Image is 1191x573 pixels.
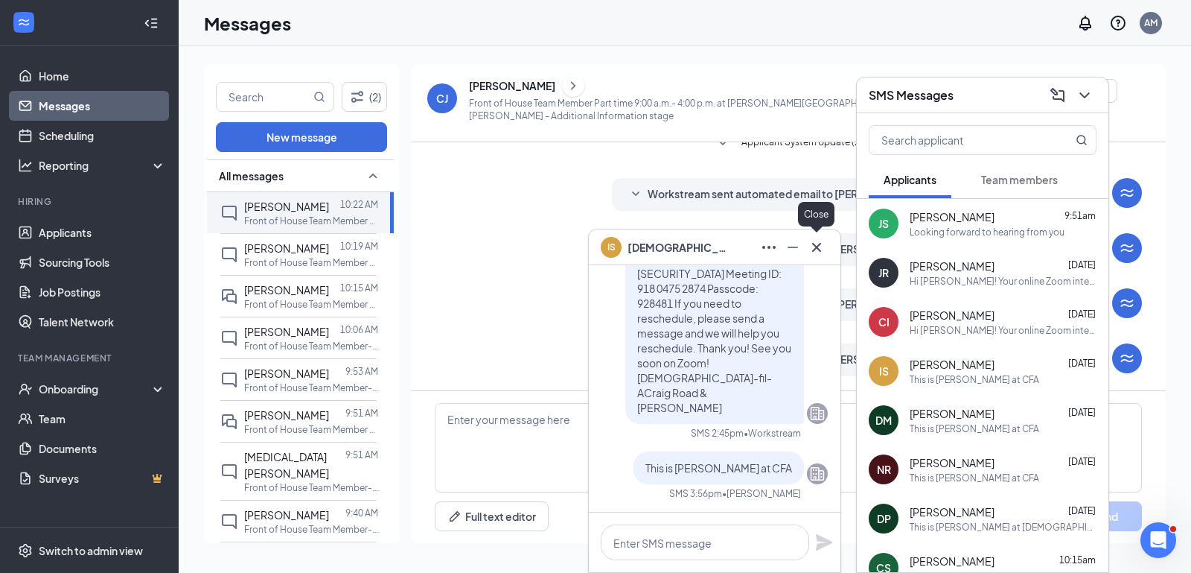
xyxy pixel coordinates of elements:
[18,543,33,558] svg: Settings
[39,543,143,558] div: Switch to admin view
[216,122,387,152] button: New message
[244,481,378,494] p: Front of House Team Member-4-11:45 pm availability at [PERSON_NAME][GEOGRAPHIC_DATA] & [PERSON_NAME]
[798,202,834,227] div: Close
[744,427,801,440] span: • Workstream
[910,504,994,519] span: [PERSON_NAME]
[144,16,159,31] svg: Collapse
[18,352,163,364] div: Team Management
[345,507,378,519] p: 9:40 AM
[220,513,238,531] svg: ChatInactive
[878,265,889,280] div: JR
[815,534,833,551] button: Plane
[345,407,378,420] p: 9:51 AM
[691,427,744,440] div: SMS 2:45pm
[204,10,291,36] h1: Messages
[1118,239,1136,257] svg: WorkstreamLogo
[345,449,378,461] p: 9:51 AM
[18,195,163,208] div: Hiring
[757,235,781,259] button: Ellipses
[910,209,994,224] span: [PERSON_NAME]
[220,463,238,481] svg: ChatInactive
[878,314,890,329] div: CI
[910,455,994,470] span: [PERSON_NAME]
[1118,184,1136,202] svg: WorkstreamLogo
[244,382,378,394] p: Front of House Team Member-4-11:45 pm availability at [PERSON_NAME][GEOGRAPHIC_DATA] & [PERSON_NAME]
[910,422,1039,435] div: This is [PERSON_NAME] at CFA
[39,434,166,463] a: Documents
[877,462,891,477] div: NR
[244,340,378,352] p: Front of House Team Member-4-11:45 pm availability at [PERSON_NAME][GEOGRAPHIC_DATA] & [PERSON_NAME]
[805,235,828,259] button: Cross
[340,240,378,253] p: 10:19 AM
[879,364,889,379] div: IS
[714,135,732,153] svg: SmallChevronDown
[910,357,994,372] span: [PERSON_NAME]
[1076,14,1094,32] svg: Notifications
[808,465,826,483] svg: Company
[910,275,1096,288] div: Hi [PERSON_NAME]! Your online Zoom interview with [DEMOGRAPHIC_DATA]-fil-A for Front of House Tea...
[1068,407,1096,418] span: [DATE]
[1073,83,1096,107] button: ChevronDown
[875,413,892,428] div: DM
[345,365,378,378] p: 9:53 AM
[220,288,238,306] svg: DoubleChat
[628,239,732,256] span: [DEMOGRAPHIC_DATA] Sellers
[348,88,366,106] svg: Filter
[878,216,889,231] div: JS
[1118,349,1136,367] svg: WorkstreamLogo
[39,158,167,173] div: Reporting
[869,126,1046,154] input: Search applicant
[39,404,166,434] a: Team
[313,91,325,103] svg: MagnifyingGlass
[781,235,805,259] button: Minimize
[244,325,329,338] span: [PERSON_NAME]
[244,283,329,297] span: [PERSON_NAME]
[244,523,378,536] p: Front of House Team Member-4-11:45 pm availability at [PERSON_NAME][GEOGRAPHIC_DATA] & [PERSON_NAME]
[342,82,387,112] button: Filter (2)
[1140,522,1176,558] iframe: Intercom live chat
[910,308,994,323] span: [PERSON_NAME]
[1068,259,1096,270] span: [DATE]
[884,173,936,186] span: Applicants
[627,186,645,203] svg: SmallChevronDown
[39,382,153,396] div: Onboarding
[244,200,329,213] span: [PERSON_NAME]
[714,135,863,153] button: SmallChevronDownApplicant System Update (2)
[244,450,329,480] span: [MEDICAL_DATA][PERSON_NAME]
[1049,86,1067,104] svg: ComposeMessage
[1144,16,1158,29] div: AM
[18,158,33,173] svg: Analysis
[1064,210,1096,221] span: 9:51am
[910,406,994,421] span: [PERSON_NAME]
[648,186,925,203] span: Workstream sent automated email to [PERSON_NAME].
[436,91,448,106] div: CJ
[1068,505,1096,516] span: [DATE]
[244,241,329,255] span: [PERSON_NAME]
[1118,294,1136,312] svg: WorkstreamLogo
[910,259,994,273] span: [PERSON_NAME]
[910,373,1039,386] div: This is [PERSON_NAME] at CFA
[784,238,802,256] svg: Minimize
[219,168,284,183] span: All messages
[1076,86,1093,104] svg: ChevronDown
[562,75,584,97] button: ChevronRight
[340,323,378,336] p: 10:06 AM
[877,511,891,526] div: DP
[910,324,1096,337] div: Hi [PERSON_NAME]! Your online Zoom interview with [DEMOGRAPHIC_DATA]-fil-A for Front of House Tea...
[645,461,792,475] span: This is [PERSON_NAME] at CFA
[244,423,378,436] p: Front of House Team Member Part time 9:00 a.m.- 4:00 p.m. at [PERSON_NAME][GEOGRAPHIC_DATA] & [PE...
[39,61,166,91] a: Home
[39,247,166,277] a: Sourcing Tools
[1076,134,1088,146] svg: MagnifyingGlass
[910,226,1064,238] div: Looking forward to hearing from you
[910,554,994,569] span: [PERSON_NAME]
[39,463,166,493] a: SurveysCrown
[1068,456,1096,467] span: [DATE]
[364,167,382,185] svg: SmallChevronUp
[16,15,31,30] svg: WorkstreamLogo
[566,77,581,95] svg: ChevronRight
[220,204,238,222] svg: ChatInactive
[669,487,722,500] div: SMS 3:56pm
[244,408,329,422] span: [PERSON_NAME]
[760,238,778,256] svg: Ellipses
